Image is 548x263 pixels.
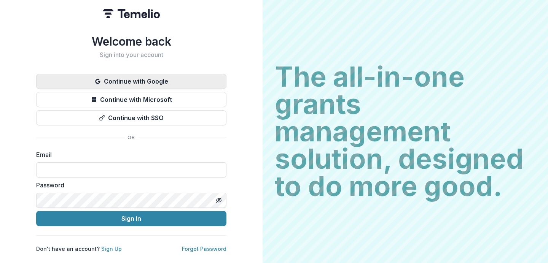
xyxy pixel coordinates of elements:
button: Toggle password visibility [213,194,225,206]
button: Sign In [36,211,226,226]
label: Email [36,150,222,159]
a: Sign Up [101,246,122,252]
img: Temelio [103,9,160,18]
p: Don't have an account? [36,245,122,253]
button: Continue with Google [36,74,226,89]
a: Forgot Password [182,246,226,252]
button: Continue with Microsoft [36,92,226,107]
h2: Sign into your account [36,51,226,59]
label: Password [36,181,222,190]
h1: Welcome back [36,35,226,48]
button: Continue with SSO [36,110,226,125]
